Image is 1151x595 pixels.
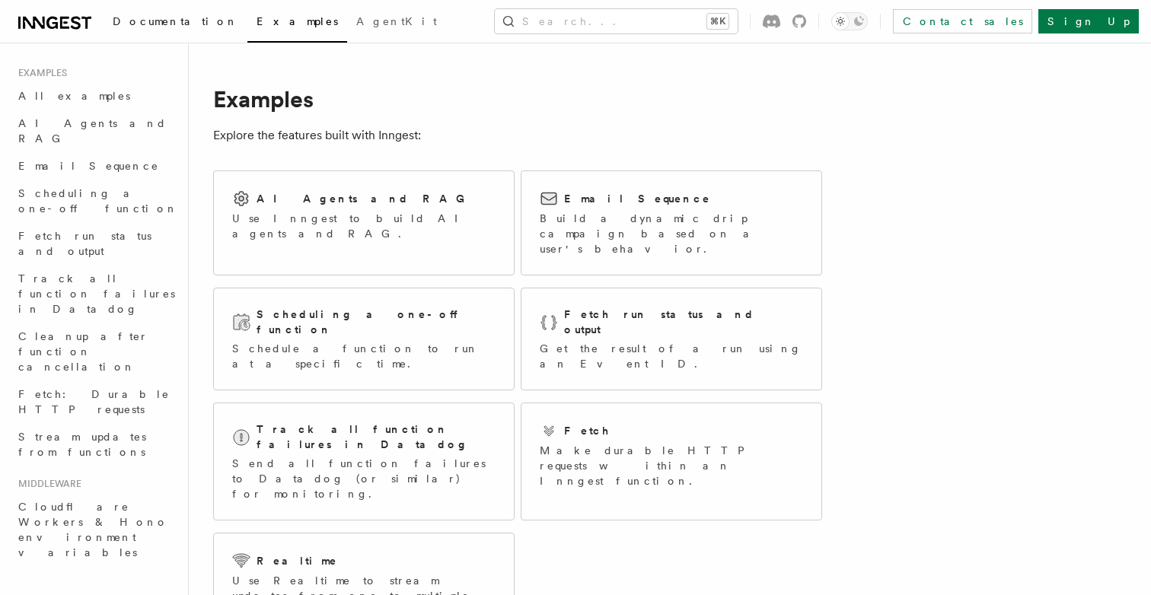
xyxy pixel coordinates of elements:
span: Track all function failures in Datadog [18,272,175,315]
a: Track all function failures in Datadog [12,265,179,323]
span: Examples [12,67,67,79]
span: All examples [18,90,130,102]
a: Examples [247,5,347,43]
p: Get the result of a run using an Event ID. [540,341,803,371]
span: AI Agents and RAG [18,117,167,145]
span: Fetch: Durable HTTP requests [18,388,170,415]
a: Scheduling a one-off function [12,180,179,222]
a: Fetch run status and outputGet the result of a run using an Event ID. [521,288,822,390]
p: Use Inngest to build AI agents and RAG. [232,211,496,241]
a: AgentKit [347,5,446,41]
span: Cleanup after function cancellation [18,330,148,373]
p: Explore the features built with Inngest: [213,125,822,146]
span: Middleware [12,478,81,490]
a: Cleanup after function cancellation [12,323,179,380]
a: Cloudflare Workers & Hono environment variables [12,493,179,566]
a: Track all function failures in DatadogSend all function failures to Datadog (or similar) for moni... [213,402,515,520]
a: FetchMake durable HTTP requests within an Inngest function. [521,402,822,520]
a: AI Agents and RAGUse Inngest to build AI agents and RAG. [213,170,515,275]
p: Schedule a function to run at a specific time. [232,341,496,371]
span: Documentation [113,15,238,27]
h2: Fetch [564,423,611,438]
a: Sign Up [1038,9,1139,33]
h2: Email Sequence [564,191,711,206]
h2: Track all function failures in Datadog [257,422,496,452]
a: Email Sequence [12,152,179,180]
span: Fetch run status and output [18,230,151,257]
span: Cloudflare Workers & Hono environment variables [18,501,168,558]
span: Examples [257,15,338,27]
a: Contact sales [893,9,1032,33]
a: All examples [12,82,179,110]
h2: AI Agents and RAG [257,191,473,206]
button: Toggle dark mode [831,12,868,30]
p: Send all function failures to Datadog (or similar) for monitoring. [232,456,496,501]
p: Build a dynamic drip campaign based on a user's behavior. [540,211,803,256]
span: Email Sequence [18,160,159,172]
h1: Examples [213,85,822,113]
span: Scheduling a one-off function [18,187,178,215]
p: Make durable HTTP requests within an Inngest function. [540,443,803,488]
kbd: ⌘K [707,14,729,29]
span: Stream updates from functions [18,431,146,458]
a: Documentation [104,5,247,41]
a: Stream updates from functions [12,423,179,466]
a: Fetch run status and output [12,222,179,265]
h2: Realtime [257,553,338,568]
h2: Fetch run status and output [564,307,803,337]
a: Scheduling a one-off functionSchedule a function to run at a specific time. [213,288,515,390]
h2: Scheduling a one-off function [257,307,496,337]
a: Fetch: Durable HTTP requests [12,380,179,423]
button: Search...⌘K [495,9,738,33]
a: Email SequenceBuild a dynamic drip campaign based on a user's behavior. [521,170,822,275]
a: AI Agents and RAG [12,110,179,152]
span: AgentKit [356,15,437,27]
